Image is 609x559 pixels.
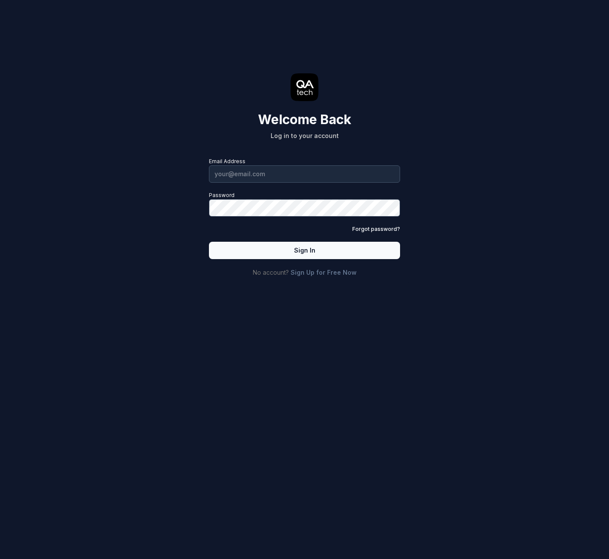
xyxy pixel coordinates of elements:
div: Log in to your account [258,131,351,140]
label: Password [209,191,400,217]
button: Sign In [209,242,400,259]
a: Forgot password? [352,225,400,233]
h2: Welcome Back [258,110,351,129]
input: Password [209,199,400,217]
label: Email Address [209,158,400,183]
span: No account? [253,268,289,277]
a: Sign Up for Free Now [291,268,357,277]
input: Email Address [209,165,400,183]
